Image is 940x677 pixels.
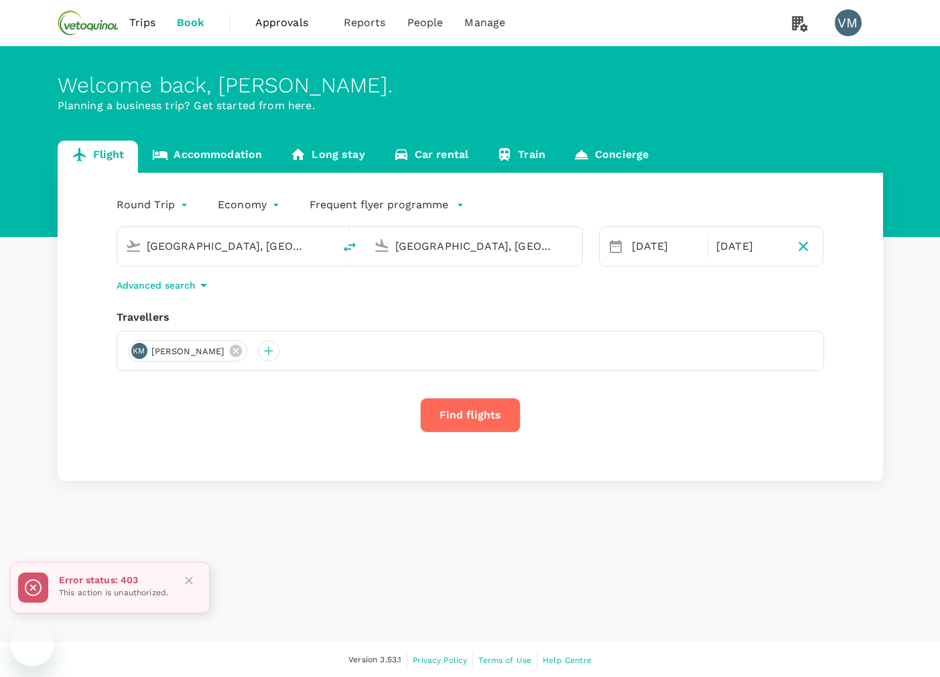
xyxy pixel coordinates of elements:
[58,8,119,37] img: Vetoquinol Australia Pty Limited
[58,98,883,114] p: Planning a business trip? Get started from here.
[58,141,139,173] a: Flight
[310,197,464,213] button: Frequent flyer programme
[117,277,212,293] button: Advanced search
[478,656,531,665] span: Terms of Use
[138,141,276,173] a: Accommodation
[482,141,559,173] a: Train
[143,345,233,358] span: [PERSON_NAME]
[573,244,576,247] button: Open
[117,194,192,216] div: Round Trip
[58,73,883,98] div: Welcome back , [PERSON_NAME] .
[117,309,824,325] div: Travellers
[407,15,444,31] span: People
[478,653,531,668] a: Terms of Use
[334,231,366,263] button: delete
[11,623,54,666] iframe: Button to launch messaging window
[413,653,467,668] a: Privacy Policy
[420,398,521,433] button: Find flights
[59,573,168,587] p: Error status: 403
[255,15,322,31] span: Approvals
[117,279,196,292] p: Advanced search
[177,15,205,31] span: Book
[626,233,705,260] div: [DATE]
[543,656,592,665] span: Help Centre
[559,141,663,173] a: Concierge
[543,653,592,668] a: Help Centre
[179,571,199,591] button: Close
[128,340,248,362] div: KM[PERSON_NAME]
[711,233,789,260] div: [DATE]
[395,236,554,256] input: Going to
[835,9,862,36] div: VM
[348,654,401,667] span: Version 3.53.1
[147,236,306,256] input: Depart from
[276,141,379,173] a: Long stay
[59,587,168,600] p: This action is unauthorized.
[413,656,467,665] span: Privacy Policy
[310,197,448,213] p: Frequent flyer programme
[344,15,386,31] span: Reports
[324,244,327,247] button: Open
[464,15,505,31] span: Manage
[379,141,483,173] a: Car rental
[131,343,147,359] div: KM
[129,15,155,31] span: Trips
[218,194,283,216] div: Economy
